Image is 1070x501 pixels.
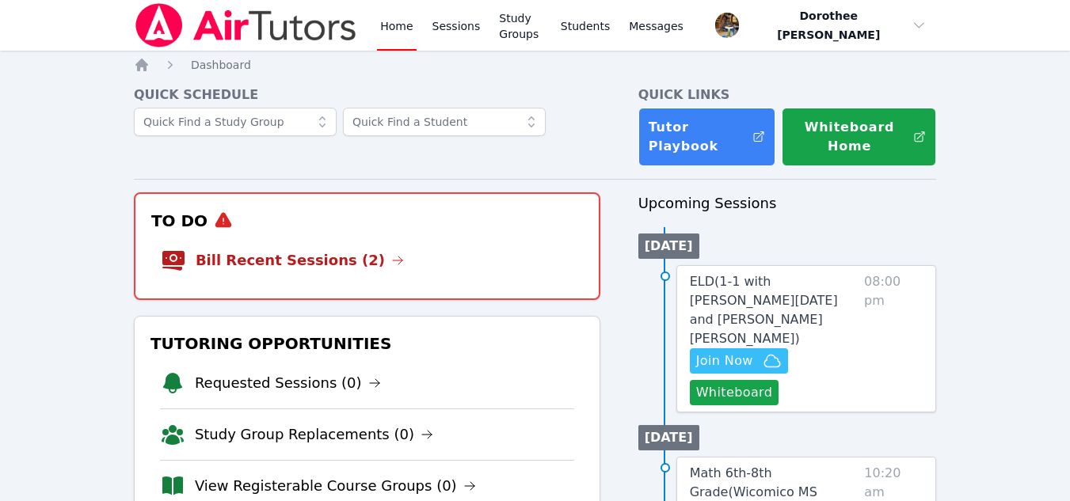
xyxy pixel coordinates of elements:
[864,272,923,405] span: 08:00 pm
[638,85,937,104] h4: Quick Links
[196,249,404,271] a: Bill Recent Sessions (2)
[147,329,587,358] h3: Tutoring Opportunities
[191,57,251,73] a: Dashboard
[690,348,788,374] button: Join Now
[690,274,838,346] span: ELD ( 1-1 with [PERSON_NAME][DATE] and [PERSON_NAME] [PERSON_NAME] )
[195,475,476,497] a: View Registerable Course Groups (0)
[191,59,251,71] span: Dashboard
[134,57,936,73] nav: Breadcrumb
[782,108,936,166] button: Whiteboard Home
[690,380,779,405] button: Whiteboard
[690,272,858,348] a: ELD(1-1 with [PERSON_NAME][DATE] and [PERSON_NAME] [PERSON_NAME])
[195,372,381,394] a: Requested Sessions (0)
[696,351,753,370] span: Join Now
[638,233,699,259] li: [DATE]
[195,423,433,446] a: Study Group Replacements (0)
[343,108,546,136] input: Quick Find a Student
[148,207,586,235] h3: To Do
[638,192,937,214] h3: Upcoming Sessions
[638,108,776,166] a: Tutor Playbook
[638,425,699,450] li: [DATE]
[134,3,358,47] img: Air Tutors
[134,85,600,104] h4: Quick Schedule
[134,108,337,136] input: Quick Find a Study Group
[629,18,684,34] span: Messages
